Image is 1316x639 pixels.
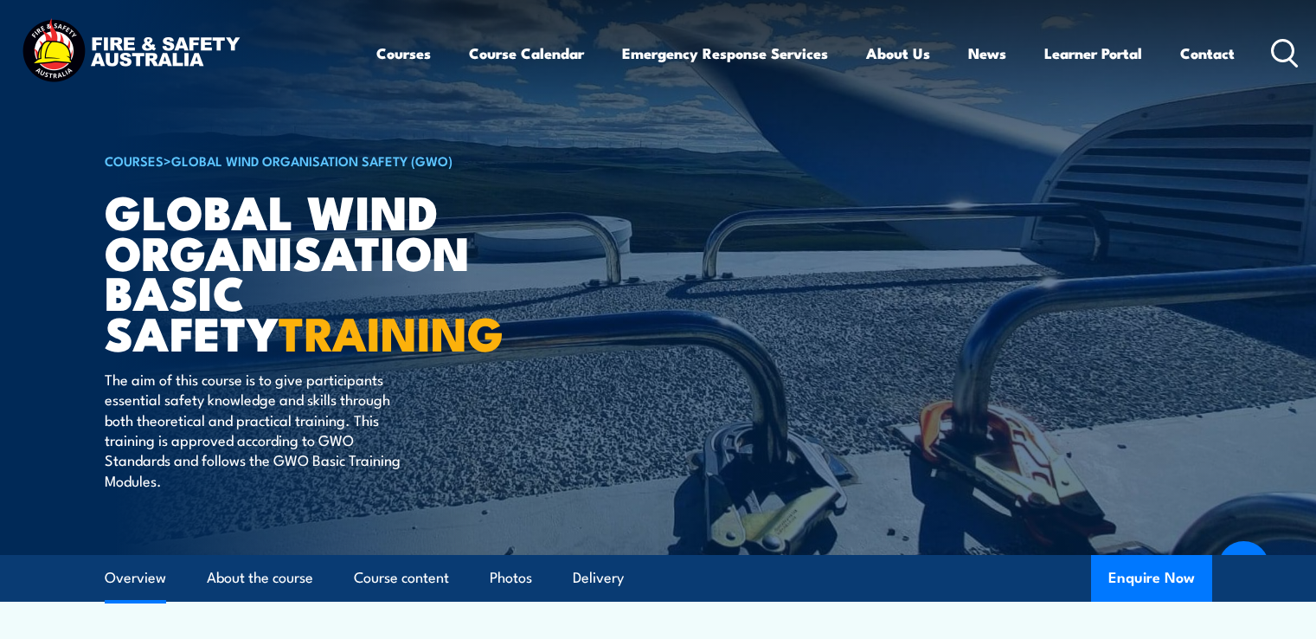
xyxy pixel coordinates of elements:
a: Emergency Response Services [622,30,828,76]
a: Course content [354,555,449,601]
a: Learner Portal [1044,30,1142,76]
a: Global Wind Organisation Safety (GWO) [171,151,453,170]
h6: > [105,150,532,171]
a: Courses [376,30,431,76]
a: About Us [866,30,930,76]
a: Overview [105,555,166,601]
a: About the course [207,555,313,601]
a: Contact [1180,30,1235,76]
a: Course Calendar [469,30,584,76]
a: COURSES [105,151,164,170]
a: Photos [490,555,532,601]
a: Delivery [573,555,624,601]
h1: Global Wind Organisation Basic Safety [105,190,532,352]
strong: TRAINING [279,295,504,367]
button: Enquire Now [1091,555,1212,602]
a: News [968,30,1006,76]
p: The aim of this course is to give participants essential safety knowledge and skills through both... [105,369,420,490]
